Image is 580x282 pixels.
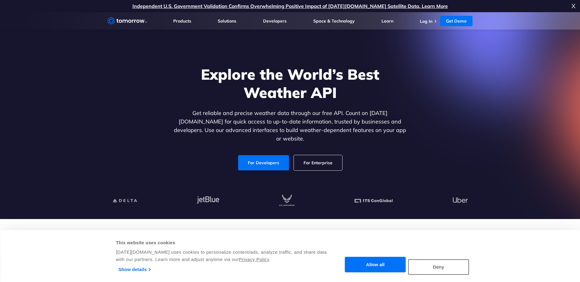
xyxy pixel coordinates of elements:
a: Products [173,18,191,24]
button: Deny [408,259,469,275]
h1: Explore the World’s Best Weather API [173,65,408,102]
a: Log In [420,19,432,24]
a: Space & Technology [313,18,355,24]
a: Home link [107,16,147,26]
a: Privacy Policy [239,257,269,262]
a: For Developers [238,155,289,170]
a: Show details [118,265,150,274]
a: Solutions [218,18,236,24]
div: [DATE][DOMAIN_NAME] uses cookies to personalize content/ads, analyze traffic, and share data with... [116,249,328,263]
a: For Enterprise [294,155,342,170]
a: Developers [263,18,286,24]
a: Learn [381,18,393,24]
button: Allow all [345,257,406,273]
p: Get reliable and precise weather data through our free API. Count on [DATE][DOMAIN_NAME] for quic... [173,109,408,143]
div: This website uses cookies [116,239,328,246]
a: Get Demo [440,16,473,26]
a: Independent U.S. Government Validation Confirms Overwhelming Positive Impact of [DATE][DOMAIN_NAM... [132,3,448,9]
